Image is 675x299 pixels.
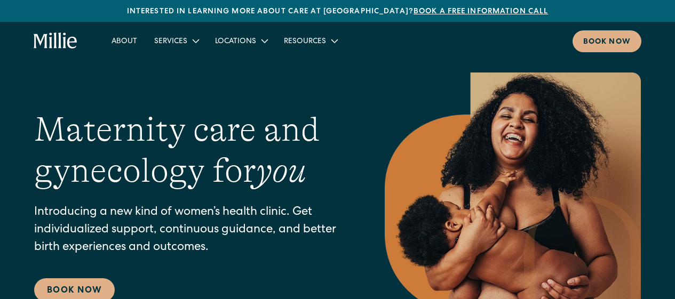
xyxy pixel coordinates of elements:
[573,30,641,52] a: Book now
[256,151,306,190] em: you
[414,8,548,15] a: Book a free information call
[34,204,342,257] p: Introducing a new kind of women’s health clinic. Get individualized support, continuous guidance,...
[284,36,326,47] div: Resources
[103,32,146,50] a: About
[154,36,187,47] div: Services
[34,109,342,191] h1: Maternity care and gynecology for
[207,32,275,50] div: Locations
[583,37,631,48] div: Book now
[275,32,345,50] div: Resources
[215,36,256,47] div: Locations
[146,32,207,50] div: Services
[34,33,77,50] a: home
